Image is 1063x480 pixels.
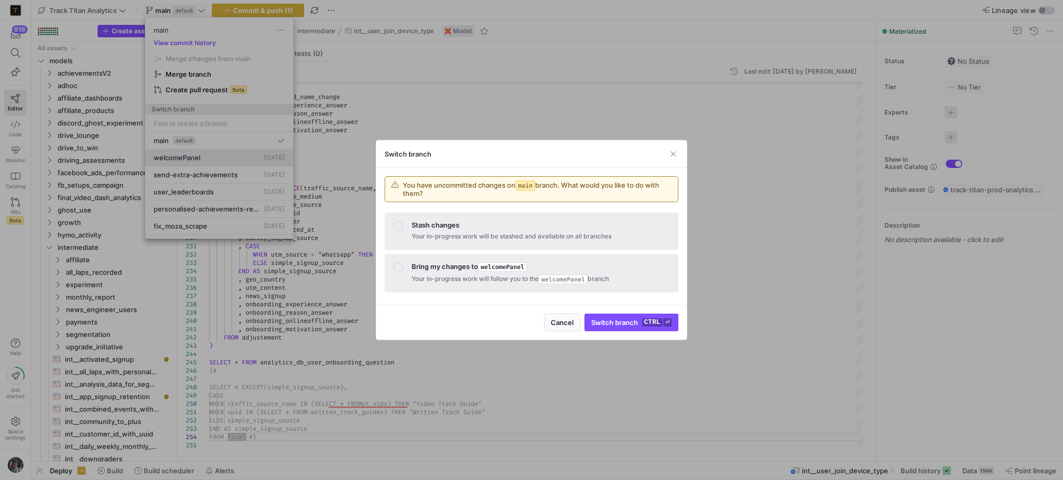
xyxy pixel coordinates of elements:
span: You have uncommitted changes on branch. What would you like to do with them? [403,181,672,197]
kbd: ctrl [642,318,662,327]
div: Stash changes [412,221,670,229]
span: welcomePanel [539,275,588,284]
span: Cancel [551,318,574,327]
button: Cancel [544,314,580,331]
button: Switch branchctrl⏎ [584,314,678,331]
span: Switch branch [591,318,672,327]
kbd: ⏎ [663,318,672,327]
span: welcomePanel [478,262,527,272]
span: main [515,180,535,191]
h3: Switch branch [385,150,431,158]
p: Your in-progress work will be stashed and available on all branches [412,231,670,242]
div: Bring my changes to [412,262,670,272]
p: Your in-progress work will follow you to the branch [412,274,670,284]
